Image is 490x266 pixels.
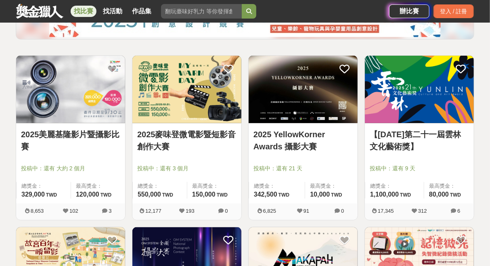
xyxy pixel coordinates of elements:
[254,182,300,190] span: 總獎金：
[129,6,155,17] a: 作品集
[450,192,461,198] span: TWD
[21,191,45,198] span: 329,000
[138,191,161,198] span: 550,000
[21,182,66,190] span: 總獎金：
[418,208,427,214] span: 312
[145,208,161,214] span: 12,177
[76,182,120,190] span: 最高獎金：
[365,56,474,123] img: Cover Image
[254,191,277,198] span: 342,500
[331,192,342,198] span: TWD
[192,182,237,190] span: 最高獎金：
[46,192,57,198] span: TWD
[31,208,44,214] span: 8,653
[429,182,469,190] span: 最高獎金：
[21,164,120,173] span: 投稿中：還有 大約 2 個月
[310,191,330,198] span: 10,000
[101,192,111,198] span: TWD
[71,6,96,17] a: 找比賽
[370,128,469,153] a: 【[DATE]第二十一屆雲林文化藝術獎】
[341,208,344,214] span: 0
[378,208,394,214] span: 17,345
[76,191,99,198] span: 120,000
[162,192,173,198] span: TWD
[253,128,353,153] a: 2025 YellowKorner Awards 攝影大賽
[433,4,474,18] div: 登入 / 註冊
[457,208,460,214] span: 6
[137,164,237,173] span: 投稿中：還有 3 個月
[263,208,276,214] span: 6,825
[161,4,242,19] input: 翻玩臺味好乳力 等你發揮創意！
[225,208,228,214] span: 0
[279,192,289,198] span: TWD
[69,208,78,214] span: 102
[186,208,195,214] span: 193
[109,208,111,214] span: 3
[370,164,469,173] span: 投稿中：還有 9 天
[370,182,419,190] span: 總獎金：
[249,56,358,123] img: Cover Image
[137,128,237,153] a: 2025麥味登微電影暨短影音創作大賽
[429,191,449,198] span: 80,000
[253,164,353,173] span: 投稿中：還有 21 天
[400,192,411,198] span: TWD
[132,56,241,123] img: Cover Image
[21,128,120,153] a: 2025美麗基隆影片暨攝影比賽
[310,182,353,190] span: 最高獎金：
[100,6,126,17] a: 找活動
[370,191,399,198] span: 1,100,000
[138,182,182,190] span: 總獎金：
[192,191,216,198] span: 150,000
[304,208,309,214] span: 91
[389,4,429,18] a: 辦比賽
[16,56,125,123] img: Cover Image
[217,192,228,198] span: TWD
